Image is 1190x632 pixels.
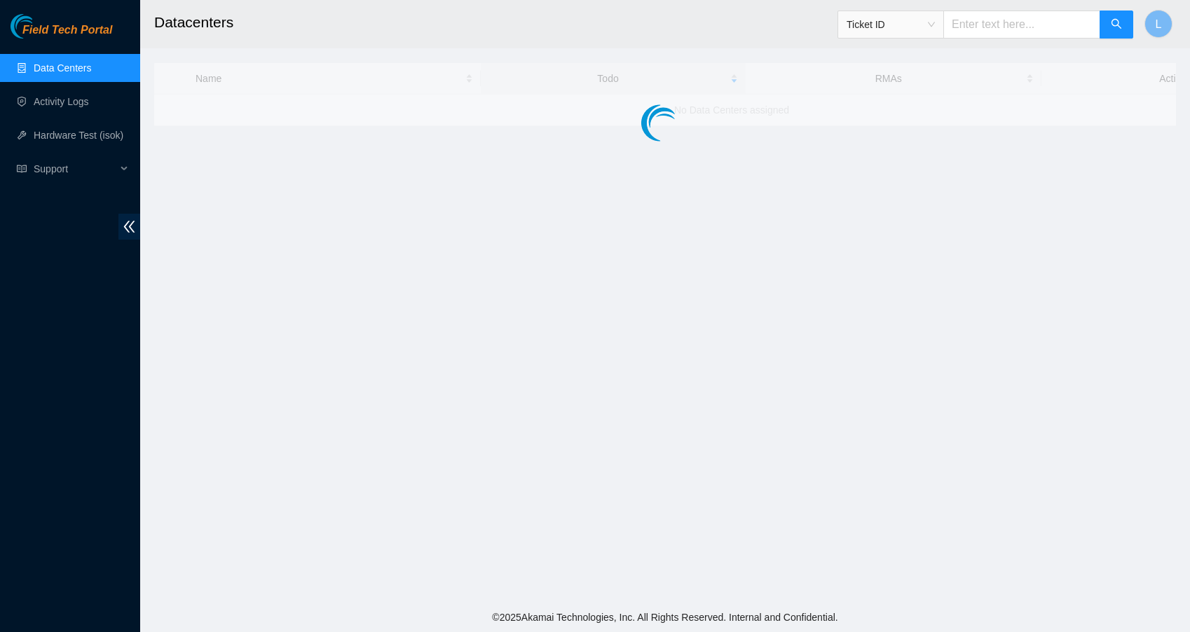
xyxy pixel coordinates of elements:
span: Field Tech Portal [22,24,112,37]
span: L [1156,15,1162,33]
span: Support [34,155,116,183]
button: L [1144,10,1172,38]
span: read [17,164,27,174]
input: Enter text here... [943,11,1100,39]
a: Hardware Test (isok) [34,130,123,141]
a: Activity Logs [34,96,89,107]
footer: © 2025 Akamai Technologies, Inc. All Rights Reserved. Internal and Confidential. [140,603,1190,632]
a: Data Centers [34,62,91,74]
img: Akamai Technologies [11,14,71,39]
span: search [1111,18,1122,32]
button: search [1100,11,1133,39]
span: Ticket ID [847,14,935,35]
span: double-left [118,214,140,240]
a: Akamai TechnologiesField Tech Portal [11,25,112,43]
